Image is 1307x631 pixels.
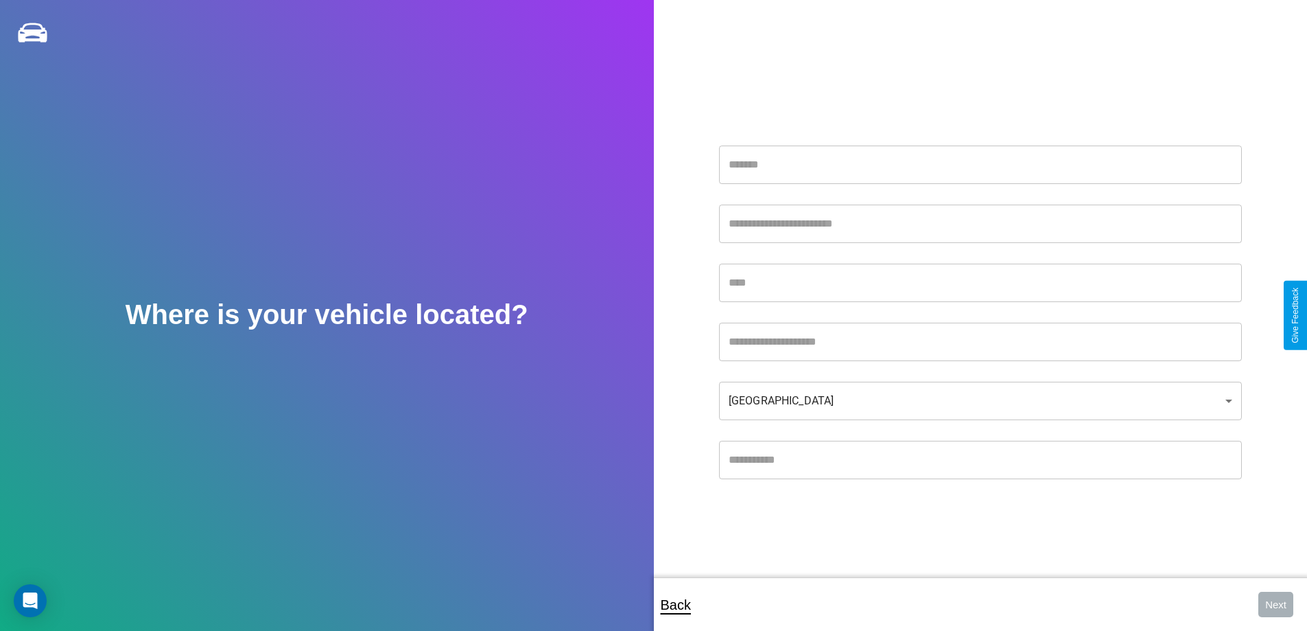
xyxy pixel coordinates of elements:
[719,382,1242,420] div: [GEOGRAPHIC_DATA]
[661,593,691,617] p: Back
[126,299,528,330] h2: Where is your vehicle located?
[1291,288,1300,343] div: Give Feedback
[1258,592,1293,617] button: Next
[14,584,47,617] div: Open Intercom Messenger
